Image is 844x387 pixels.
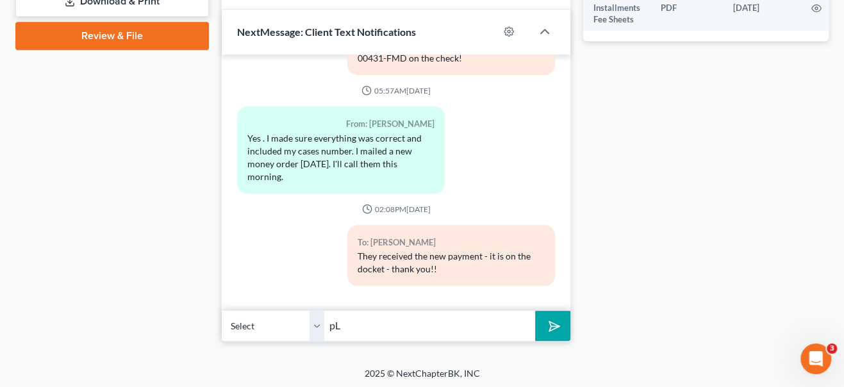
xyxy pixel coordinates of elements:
[247,132,434,183] div: Yes . I made sure everything was correct and included my cases number. I mailed a new money order...
[247,117,434,131] div: From: [PERSON_NAME]
[237,26,416,38] span: NextMessage: Client Text Notifications
[800,343,831,374] iframe: Intercom live chat
[324,310,535,342] input: Say something...
[15,22,209,50] a: Review & File
[827,343,837,354] span: 3
[358,250,545,276] div: They received the new payment - it is on the docket - thank you!!
[358,235,545,250] div: To: [PERSON_NAME]
[237,204,555,215] div: 02:08PM[DATE]
[237,85,555,96] div: 05:57AM[DATE]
